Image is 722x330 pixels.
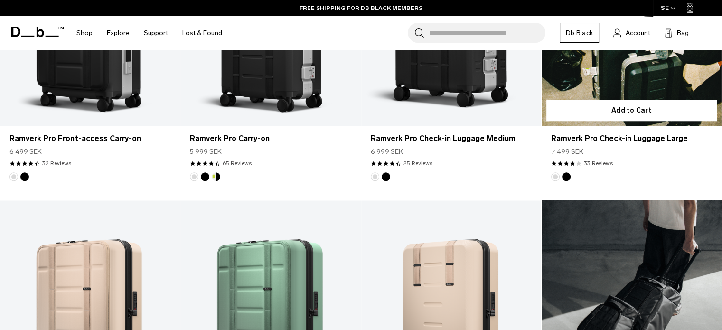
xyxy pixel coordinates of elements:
a: 32 reviews [42,159,71,168]
button: Silver [551,172,560,181]
a: Lost & Found [182,16,222,50]
nav: Main Navigation [69,16,229,50]
button: Db x New Amsterdam Surf Association [212,172,220,181]
span: 6 999 SEK [371,147,403,157]
a: 65 reviews [223,159,252,168]
a: Db Black [560,23,599,43]
a: 25 reviews [403,159,432,168]
button: Add to Cart [546,100,717,121]
a: Support [144,16,168,50]
span: 6 499 SEK [9,147,42,157]
button: Silver [371,172,379,181]
a: Ramverk Pro Check-in Luggage Large [551,133,712,144]
button: Black Out [562,172,571,181]
a: Explore [107,16,130,50]
span: Bag [677,28,689,38]
button: Silver [9,172,18,181]
a: Ramverk Pro Front-access Carry-on [9,133,170,144]
button: Bag [665,27,689,38]
a: Account [613,27,650,38]
button: Silver [190,172,198,181]
button: Black Out [382,172,390,181]
a: 33 reviews [584,159,613,168]
button: Black Out [20,172,29,181]
button: Black Out [201,172,209,181]
span: 5 999 SEK [190,147,222,157]
span: Account [626,28,650,38]
span: 7 499 SEK [551,147,583,157]
a: Ramverk Pro Carry-on [190,133,351,144]
a: FREE SHIPPING FOR DB BLACK MEMBERS [300,4,422,12]
a: Shop [76,16,93,50]
a: Ramverk Pro Check-in Luggage Medium [371,133,532,144]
